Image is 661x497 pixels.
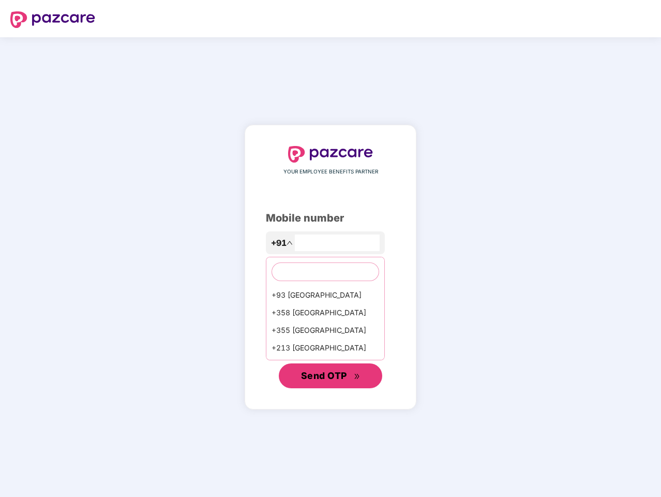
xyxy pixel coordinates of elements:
div: +213 [GEOGRAPHIC_DATA] [266,339,384,357]
div: +1684 AmericanSamoa [266,357,384,374]
span: +91 [271,237,287,250]
div: Mobile number [266,210,395,226]
img: logo [10,11,95,28]
span: Send OTP [301,370,347,381]
div: +355 [GEOGRAPHIC_DATA] [266,321,384,339]
span: YOUR EMPLOYEE BENEFITS PARTNER [283,168,378,176]
div: +358 [GEOGRAPHIC_DATA] [266,304,384,321]
span: double-right [354,373,360,380]
div: +93 [GEOGRAPHIC_DATA] [266,286,384,304]
span: up [287,240,293,246]
button: Send OTPdouble-right [279,363,382,388]
img: logo [288,146,373,163]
